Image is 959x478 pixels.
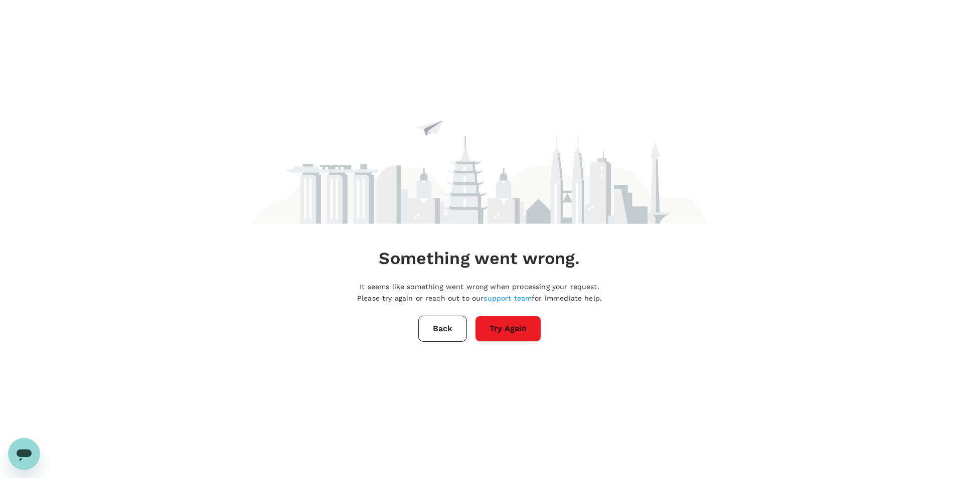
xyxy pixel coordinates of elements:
iframe: Button to launch messaging window [8,438,40,470]
p: It seems like something went wrong when processing your request. Please try again or reach out to... [357,281,602,304]
button: Try Again [475,316,541,342]
h4: Something went wrong. [379,248,580,269]
a: support team [484,294,532,302]
button: Back [418,316,467,342]
img: maintenance [251,76,708,224]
